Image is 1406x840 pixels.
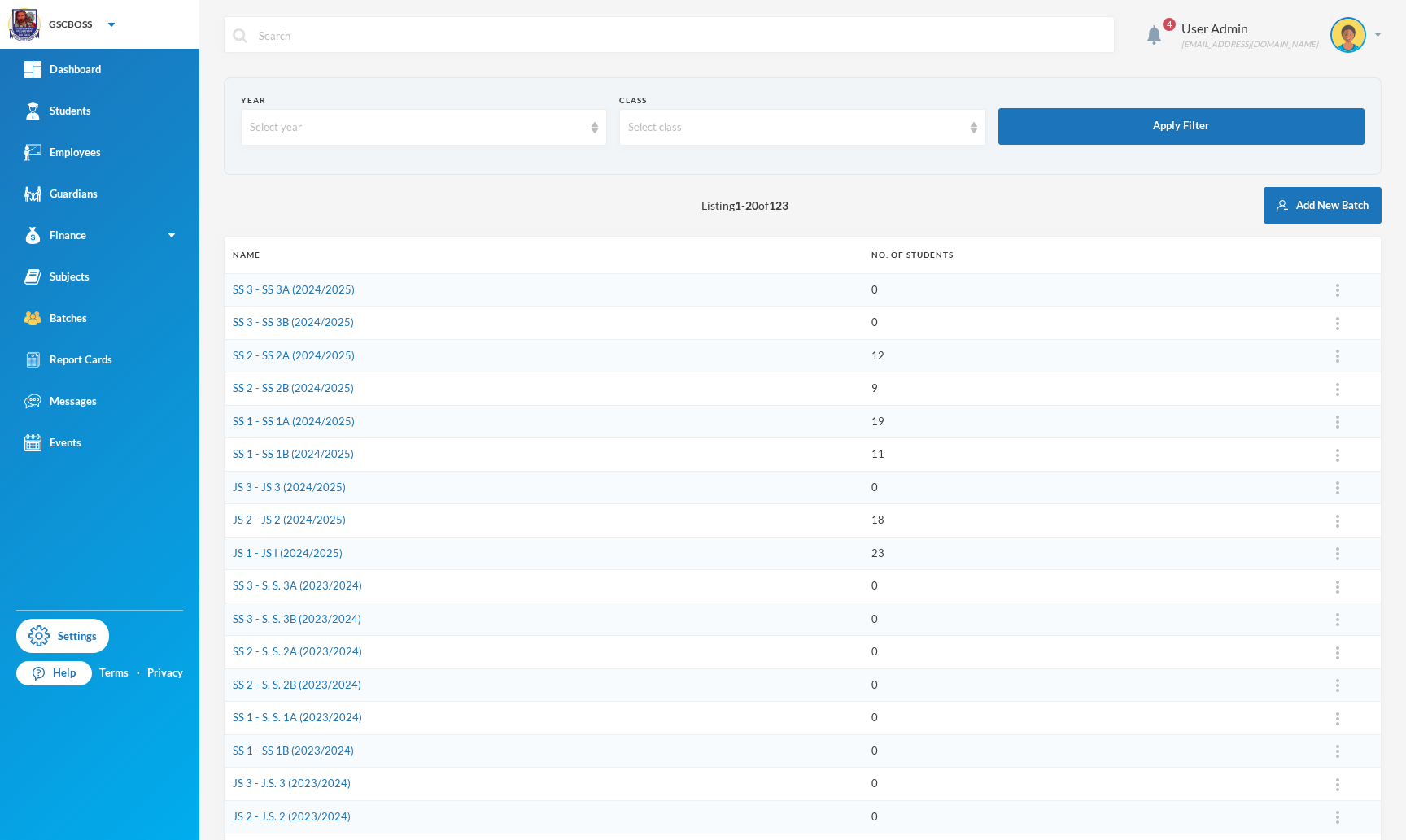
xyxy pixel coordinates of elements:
[24,434,81,451] div: Events
[99,665,129,681] a: Terms
[1336,745,1339,758] img: ...
[233,513,346,526] a: JS 2 - JS 2 (2024/2025)
[863,570,1295,603] td: 0
[619,94,985,107] div: Class
[233,546,343,559] a: JS 1 - JS I (2024/2025)
[233,481,346,494] a: JS 3 - JS 3 (2024/2025)
[1336,712,1339,725] img: ...
[233,349,355,362] a: SS 2 - SS 2A (2024/2025)
[735,198,741,212] b: 1
[863,537,1295,570] td: 23
[24,102,91,120] div: Students
[1336,646,1339,659] img: ...
[147,665,183,681] a: Privacy
[16,661,92,685] a: Help
[233,810,351,823] a: JS 2 - J.S. 2 (2023/2024)
[863,438,1295,472] td: 11
[863,307,1295,340] td: 0
[863,603,1295,636] td: 0
[233,579,362,592] a: SS 3 - S. S. 3A (2023/2024)
[863,668,1295,702] td: 0
[863,504,1295,538] td: 18
[863,734,1295,768] td: 0
[241,94,607,107] div: Year
[1336,449,1339,462] img: ...
[863,405,1295,438] td: 19
[998,108,1365,145] button: Apply Filter
[24,61,101,78] div: Dashboard
[24,227,86,244] div: Finance
[233,381,354,394] a: SS 2 - SS 2B (2024/2025)
[769,198,788,212] b: 123
[863,636,1295,669] td: 0
[701,197,788,214] span: Listing - of
[863,273,1295,307] td: 0
[24,185,98,202] div: Guardians
[1181,38,1318,50] div: [EMAIL_ADDRESS][DOMAIN_NAME]
[1336,613,1339,626] img: ...
[1336,383,1339,396] img: ...
[863,768,1295,801] td: 0
[863,471,1295,504] td: 0
[863,339,1295,372] td: 12
[9,9,41,41] img: logo
[1336,481,1339,494] img: ...
[233,283,355,296] a: SS 3 - SS 3A (2024/2025)
[233,678,361,691] a: SS 2 - S. S. 2B (2023/2024)
[1336,416,1339,429] img: ...
[233,744,354,757] a: SS 1 - SS 1B (2023/2024)
[1336,811,1339,824] img: ...
[745,198,758,212] b: 20
[250,120,583,136] div: Select year
[1336,547,1339,560] img: ...
[24,144,101,161] div: Employees
[24,351,112,368] div: Report Cards
[257,17,1106,54] input: Search
[628,120,962,136] div: Select class
[1336,284,1339,297] img: ...
[24,393,97,410] div: Messages
[233,612,361,625] a: SS 3 - S. S. 3B (2023/2024)
[233,777,351,790] a: JS 3 - J.S. 3 (2023/2024)
[1336,515,1339,528] img: ...
[1336,679,1339,692] img: ...
[233,711,362,724] a: SS 1 - S. S. 1A (2023/2024)
[863,800,1295,833] td: 0
[24,310,87,327] div: Batches
[137,665,140,681] div: ·
[1163,18,1176,31] span: 4
[16,619,109,653] a: Settings
[24,268,90,285] div: Subjects
[233,28,247,43] img: search
[233,415,355,428] a: SS 1 - SS 1A (2024/2025)
[1336,350,1339,363] img: ...
[863,372,1295,406] td: 9
[225,237,863,273] th: Name
[1336,317,1339,330] img: ...
[49,17,92,32] div: GSCBOSS
[233,447,354,460] a: SS 1 - SS 1B (2024/2025)
[863,237,1295,273] th: No. of students
[1264,187,1382,224] button: Add New Batch
[1332,19,1365,51] img: STUDENT
[233,645,362,658] a: SS 2 - S. S. 2A (2023/2024)
[863,702,1295,735] td: 0
[1336,778,1339,791] img: ...
[233,316,354,329] a: SS 3 - SS 3B (2024/2025)
[1336,581,1339,594] img: ...
[1181,19,1318,38] div: User Admin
